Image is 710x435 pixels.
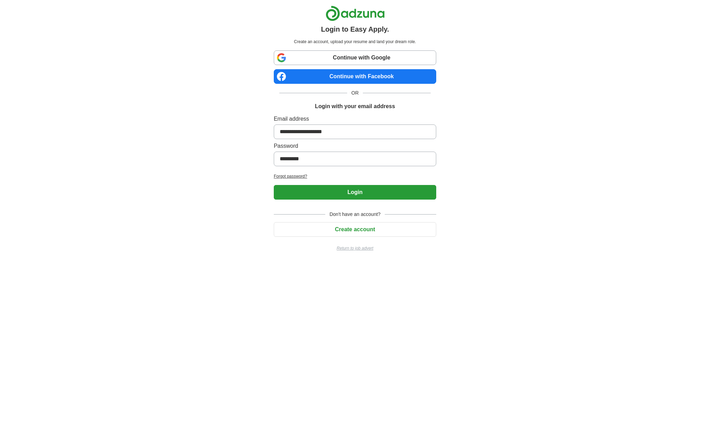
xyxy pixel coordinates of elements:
[321,24,389,34] h1: Login to Easy Apply.
[274,226,436,232] a: Create account
[275,39,435,45] p: Create an account, upload your resume and land your dream role.
[315,102,395,111] h1: Login with your email address
[274,173,436,179] a: Forgot password?
[274,142,436,150] label: Password
[347,89,363,97] span: OR
[274,185,436,200] button: Login
[274,222,436,237] button: Create account
[274,50,436,65] a: Continue with Google
[325,211,385,218] span: Don't have an account?
[274,69,436,84] a: Continue with Facebook
[274,115,436,123] label: Email address
[274,245,436,251] a: Return to job advert
[326,6,385,21] img: Adzuna logo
